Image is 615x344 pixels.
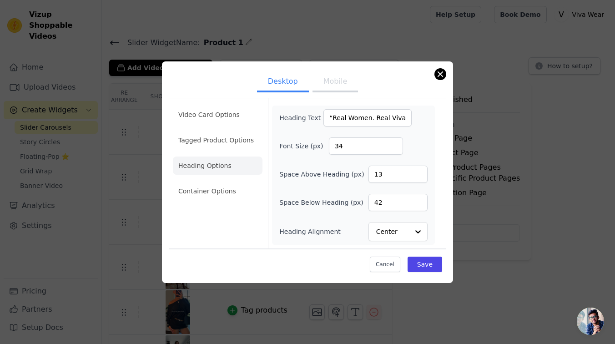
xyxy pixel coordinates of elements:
[323,109,412,126] input: Add a heading
[279,227,342,236] label: Heading Alignment
[279,113,323,122] label: Heading Text
[370,257,400,272] button: Cancel
[279,170,364,179] label: Space Above Heading (px)
[435,69,446,80] button: Close modal
[279,198,363,207] label: Space Below Heading (px)
[408,257,442,272] button: Save
[173,131,262,149] li: Tagged Product Options
[577,308,604,335] a: Open chat
[173,157,262,175] li: Heading Options
[279,142,329,151] label: Font Size (px)
[313,72,358,92] button: Mobile
[173,182,262,200] li: Container Options
[257,72,309,92] button: Desktop
[173,106,262,124] li: Video Card Options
